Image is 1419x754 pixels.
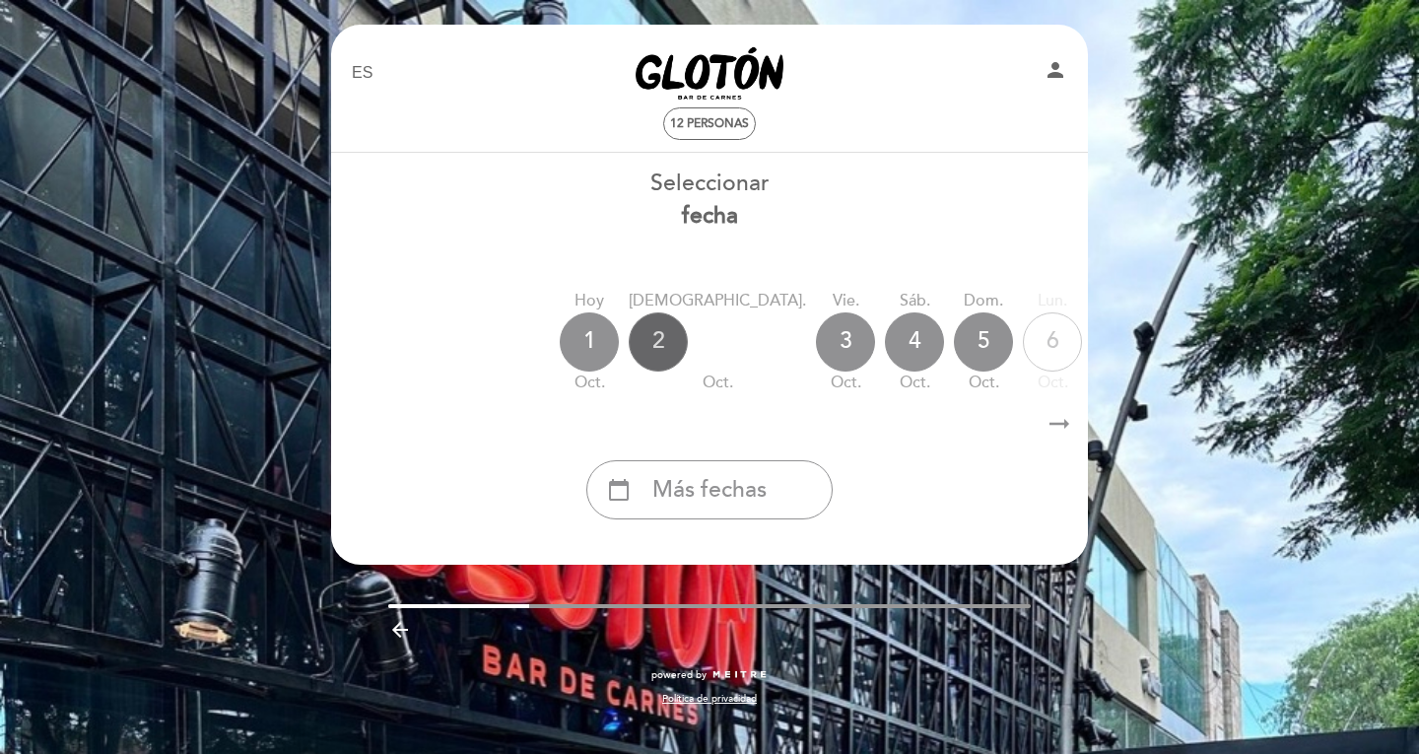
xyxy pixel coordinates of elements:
[711,670,768,680] img: MEITRE
[629,312,688,372] div: 2
[885,312,944,372] div: 4
[816,290,875,312] div: vie.
[1023,372,1082,394] div: oct.
[954,290,1013,312] div: dom.
[816,312,875,372] div: 3
[586,46,833,101] a: Glotón Grill (Jardín)
[388,618,412,642] i: arrow_backward
[330,168,1089,233] div: Seleccionar
[652,474,767,507] span: Más fechas
[885,372,944,394] div: oct.
[607,473,631,507] i: calendar_today
[560,312,619,372] div: 1
[1023,312,1082,372] div: 6
[629,372,806,394] div: oct.
[662,692,757,706] a: Política de privacidad
[1023,290,1082,312] div: lun.
[816,372,875,394] div: oct.
[670,116,749,131] span: 12 personas
[954,372,1013,394] div: oct.
[1045,403,1074,446] i: arrow_right_alt
[885,290,944,312] div: sáb.
[954,312,1013,372] div: 5
[560,372,619,394] div: oct.
[651,668,768,682] a: powered by
[629,290,806,312] div: [DEMOGRAPHIC_DATA].
[1044,58,1067,89] button: person
[1044,58,1067,82] i: person
[560,290,619,312] div: Hoy
[682,202,738,230] b: fecha
[651,668,707,682] span: powered by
